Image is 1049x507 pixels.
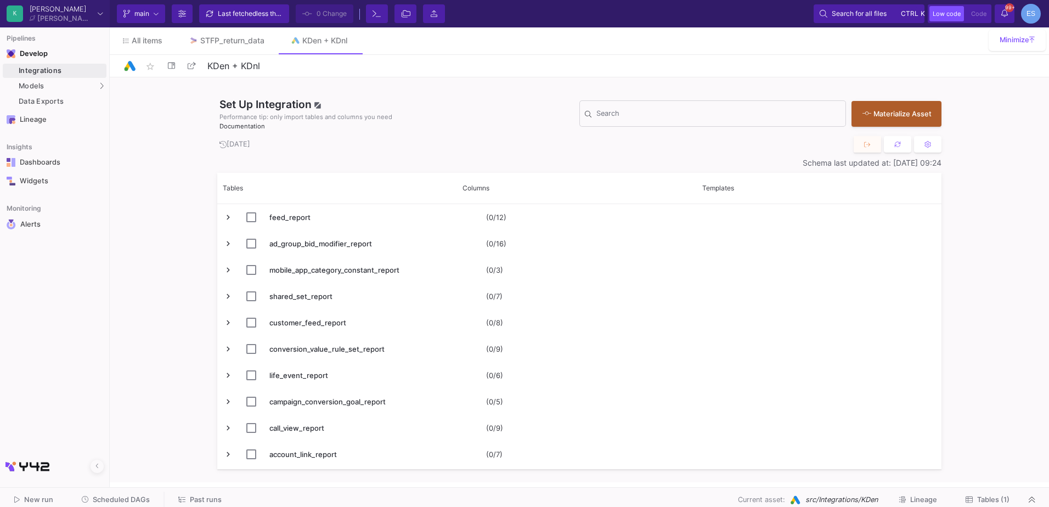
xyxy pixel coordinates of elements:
span: [DATE] [219,140,250,148]
span: src/Integrations/KDen [805,494,878,505]
span: Search for all files [832,5,887,22]
img: Navigation icon [7,115,15,124]
y42-import-column-renderer: (0/9) [486,345,503,353]
div: Press SPACE to select this row. [217,257,937,283]
y42-import-column-renderer: (0/7) [486,450,503,459]
y42-import-column-renderer: (0/3) [486,266,503,274]
span: main [134,5,149,22]
input: Search for Tables, Columns, etc. [596,111,841,120]
img: Navigation icon [7,177,15,185]
span: Scheduled DAGs [93,495,150,504]
span: Columns [463,184,489,192]
div: Schema last updated at: [DATE] 09:24 [217,159,941,167]
y42-import-column-renderer: (0/6) [486,371,503,380]
img: Google Ads [789,494,801,506]
div: Press SPACE to select this row. [217,467,937,494]
div: Data Exports [19,97,104,106]
div: Press SPACE to select this row. [217,230,937,257]
button: Low code [929,6,964,21]
y42-source-table-renderer: conversion_value_rule_set_report [269,345,385,353]
y42-source-table-renderer: ad_group_bid_modifier_report [269,239,372,248]
button: Materialize Asset [851,101,941,127]
div: Last fetched [218,5,284,22]
div: [PERSON_NAME] [30,5,93,13]
div: Develop [20,49,36,58]
div: Set Up Integration [217,97,579,131]
img: Navigation icon [7,49,15,58]
a: Integrations [3,64,106,78]
y42-source-table-renderer: life_event_report [269,371,328,380]
div: Press SPACE to select this row. [217,388,937,415]
y42-source-table-renderer: feed_report [269,213,311,222]
span: Tables [223,184,243,192]
div: Press SPACE to select this row. [217,309,937,336]
y42-source-table-renderer: mobile_app_category_constant_report [269,266,399,274]
y42-import-column-renderer: (0/16) [486,239,506,248]
y42-source-table-renderer: campaign_conversion_goal_report [269,397,386,406]
mat-icon: star_border [144,60,157,73]
a: Navigation iconWidgets [3,172,106,190]
div: Press SPACE to select this row. [217,362,937,388]
div: Press SPACE to select this row. [217,283,937,309]
div: Widgets [20,177,91,185]
y42-import-column-renderer: (0/9) [486,424,503,432]
div: K [7,5,23,22]
img: Tab icon [189,36,198,46]
button: ctrlk [898,7,918,20]
span: Past runs [190,495,222,504]
span: k [921,7,925,20]
button: Code [968,6,990,21]
div: STFP_return_data [200,36,264,45]
a: Documentation [219,122,265,130]
img: Logo [123,59,137,73]
div: Integrations [19,66,104,75]
span: 99+ [1005,3,1014,12]
button: main [117,4,165,23]
a: Navigation iconAlerts [3,215,106,234]
y42-source-table-renderer: account_link_report [269,450,337,459]
span: Tables (1) [977,495,1009,504]
div: ES [1021,4,1041,24]
span: less than a minute ago [256,9,325,18]
span: Lineage [910,495,937,504]
button: Search for all filesctrlk [814,4,924,23]
img: Navigation icon [7,219,16,229]
div: KDen + KDnl [302,36,347,45]
div: Lineage [20,115,91,124]
img: Tab icon [291,36,300,46]
div: Press SPACE to select this row. [217,415,937,441]
img: Navigation icon [7,158,15,167]
span: Low code [933,10,961,18]
span: Performance tip: only import tables and columns you need [219,112,392,122]
div: Press SPACE to select this row. [217,441,937,467]
y42-import-column-renderer: (0/8) [486,318,503,327]
span: Code [971,10,986,18]
mat-expansion-panel-header: Navigation iconDevelop [3,45,106,63]
y42-source-table-renderer: call_view_report [269,424,324,432]
div: Press SPACE to select this row. [217,336,937,362]
div: Dashboards [20,158,91,167]
div: Press SPACE to select this row. [217,204,937,230]
button: [DATE] [217,136,252,153]
span: Current asset: [738,494,785,505]
y42-import-column-renderer: (0/7) [486,292,503,301]
div: [PERSON_NAME] [37,15,93,22]
y42-source-table-renderer: shared_set_report [269,292,332,301]
span: Models [19,82,44,91]
span: New run [24,495,53,504]
span: All items [132,36,162,45]
span: Templates [702,184,734,192]
a: Data Exports [3,94,106,109]
div: Materialize Asset [862,109,925,119]
y42-import-column-renderer: (0/12) [486,213,506,222]
y42-import-column-renderer: (0/5) [486,397,503,406]
button: Last fetchedless than a minute ago [199,4,289,23]
button: ES [1018,4,1041,24]
button: 99+ [995,4,1014,23]
y42-source-table-renderer: customer_feed_report [269,318,346,327]
a: Navigation iconDashboards [3,154,106,171]
a: Navigation iconLineage [3,111,106,128]
div: Alerts [20,219,92,229]
span: ctrl [901,7,918,20]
